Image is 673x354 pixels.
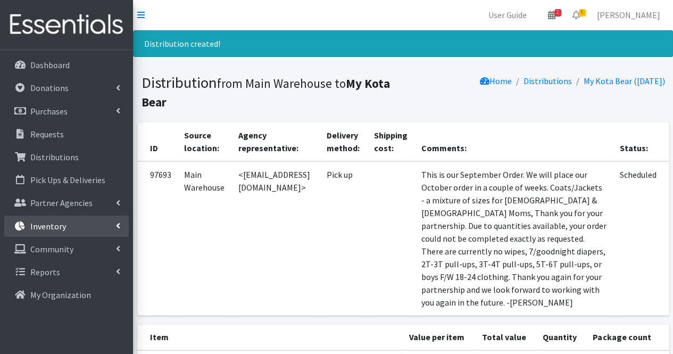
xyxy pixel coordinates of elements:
[30,83,69,93] p: Donations
[30,244,73,254] p: Community
[415,161,613,316] td: This is our September Order. We will place our October order in a couple of weeks. Coats/Jackets ...
[564,4,588,26] a: 6
[613,122,669,161] th: Status:
[4,192,129,213] a: Partner Agencies
[142,76,390,110] b: My Kota Bear
[137,122,178,161] th: ID
[4,7,129,43] img: HumanEssentials
[539,4,564,26] a: 2
[579,9,586,17] span: 6
[30,60,70,70] p: Dashboard
[588,4,669,26] a: [PERSON_NAME]
[30,175,105,185] p: Pick Ups & Deliveries
[415,122,613,161] th: Comments:
[30,290,91,300] p: My Organization
[524,76,572,86] a: Distributions
[554,9,561,17] span: 2
[30,267,60,277] p: Reports
[368,122,415,161] th: Shipping cost:
[4,216,129,237] a: Inventory
[4,261,129,283] a: Reports
[480,76,512,86] a: Home
[613,161,669,316] td: Scheduled
[133,30,673,57] div: Distribution created!
[232,161,320,316] td: <[EMAIL_ADDRESS][DOMAIN_NAME]>
[536,324,586,350] th: Quantity
[232,122,320,161] th: Agency representative:
[30,129,64,139] p: Requests
[178,122,232,161] th: Source location:
[142,76,390,110] small: from Main Warehouse to
[142,73,400,110] h1: Distribution
[4,238,129,260] a: Community
[586,324,669,350] th: Package count
[4,101,129,122] a: Purchases
[402,324,475,350] th: Value per item
[4,169,129,191] a: Pick Ups & Deliveries
[584,76,665,86] a: My Kota Bear ([DATE])
[137,324,403,350] th: Item
[320,161,368,316] td: Pick up
[30,152,79,162] p: Distributions
[30,197,93,208] p: Partner Agencies
[4,54,129,76] a: Dashboard
[4,77,129,98] a: Donations
[137,161,178,316] td: 97693
[30,221,66,232] p: Inventory
[4,124,129,145] a: Requests
[480,4,535,26] a: User Guide
[4,146,129,168] a: Distributions
[320,122,368,161] th: Delivery method:
[30,106,68,117] p: Purchases
[475,324,536,350] th: Total value
[178,161,232,316] td: Main Warehouse
[4,284,129,306] a: My Organization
